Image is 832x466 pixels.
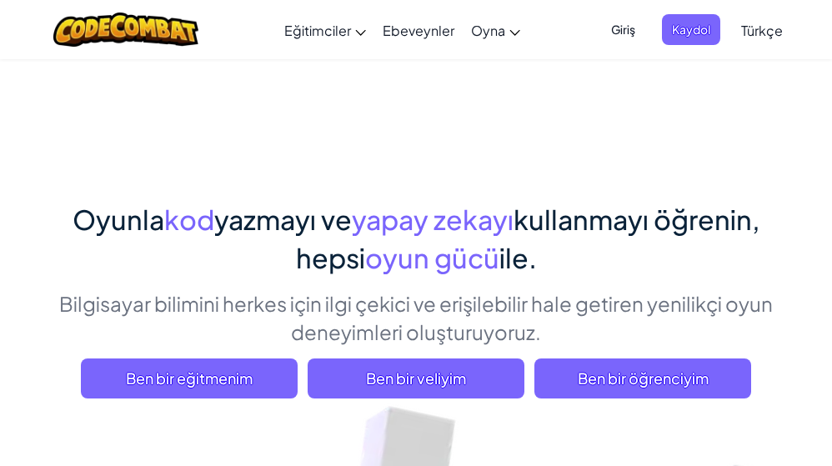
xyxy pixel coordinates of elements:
span: kod [164,203,214,236]
a: Oyna [463,8,529,53]
span: Oyunla [73,203,164,236]
button: Ben bir öğrenciyim [534,358,751,398]
img: CodeCombat logo [53,13,199,47]
span: yapay zekayı [352,203,514,236]
button: Giriş [601,14,645,45]
span: Türkçe [741,22,783,39]
a: Ben bir veliyim [308,358,524,398]
span: ile. [499,241,537,274]
a: Türkçe [733,8,791,53]
span: kullanmayı öğrenin, hepsi [296,203,760,274]
p: Bilgisayar bilimini herkes için ilgi çekici ve erişilebilir hale getiren yenilikçi oyun deneyimle... [24,289,808,346]
a: Ebeveynler [374,8,463,53]
button: Kaydol [662,14,720,45]
a: Ben bir eğitmenim [81,358,298,398]
span: oyun gücü [365,241,499,274]
span: yazmayı ve [214,203,352,236]
span: Oyna [471,22,505,39]
span: Eğitimciler [284,22,351,39]
a: Eğitimciler [276,8,374,53]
